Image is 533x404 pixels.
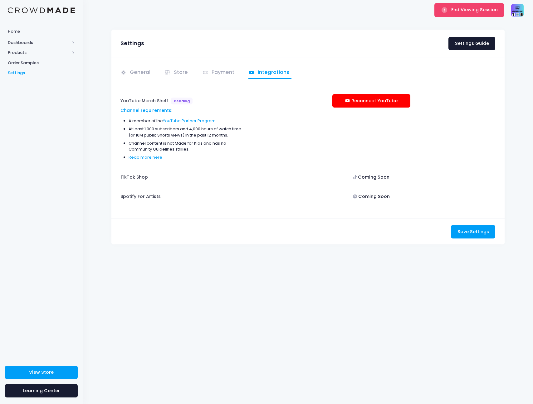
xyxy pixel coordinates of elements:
span: Settings [8,70,75,76]
label: Spotify For Artists [120,190,161,203]
span: Save Settings [457,228,489,235]
a: Read more here [129,154,162,160]
div: Coming Soon [332,171,410,184]
li: Channel content is not Made for Kids and has no Community Guidelines strikes. [129,140,242,152]
a: Learning Center [5,384,78,397]
a: Settings Guide [448,37,495,50]
a: View Store [5,366,78,379]
a: YouTube Partner Program [163,118,216,124]
button: Save Settings [451,225,495,238]
label: YouTube Merch Shelf [120,94,168,107]
span: Order Samples [8,60,75,66]
div: : [120,107,242,114]
a: Channel requirements [120,107,171,113]
img: Logo [8,7,75,13]
a: Reconnect YouTube [332,94,410,108]
h3: Settings [120,40,144,47]
a: Integrations [248,67,291,79]
li: A member of the . [129,118,242,124]
a: Payment [202,67,237,79]
img: User [511,4,524,17]
span: Products [8,50,70,56]
a: General [120,67,153,79]
div: Coming Soon [332,190,410,204]
button: End Viewing Session [434,3,504,17]
span: Pending [171,98,193,104]
li: At least 1,000 subscribers and 4,000 hours of watch time (or 10M public Shorts views) in the past... [129,126,242,138]
span: End Viewing Session [451,7,498,13]
span: View Store [29,369,54,375]
span: Dashboards [8,40,70,46]
a: Store [164,67,190,79]
label: TikTok Shop [120,171,148,184]
span: Home [8,28,75,35]
span: Learning Center [23,387,60,394]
